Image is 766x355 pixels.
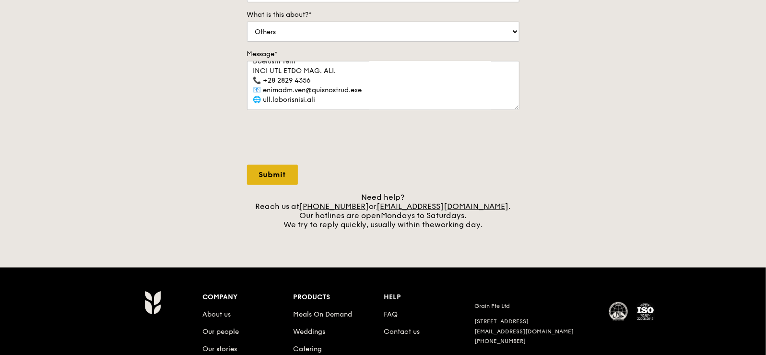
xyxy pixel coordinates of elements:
[144,291,161,315] img: Grain
[247,165,298,185] input: Submit
[293,345,322,353] a: Catering
[474,338,526,344] a: [PHONE_NUMBER]
[384,310,398,318] a: FAQ
[384,328,420,336] a: Contact us
[203,345,237,353] a: Our stories
[247,193,519,229] div: Need help? Reach us at or . Our hotlines are open We try to reply quickly, usually within the
[247,49,519,59] label: Message*
[203,310,231,318] a: About us
[435,220,483,229] span: working day.
[293,291,384,304] div: Products
[609,302,628,321] img: MUIS Halal Certified
[474,302,598,310] div: Grain Pte Ltd
[474,328,574,335] a: [EMAIL_ADDRESS][DOMAIN_NAME]
[247,10,519,20] label: What is this about?*
[636,302,655,321] img: ISO Certified
[293,328,325,336] a: Weddings
[474,318,598,326] div: [STREET_ADDRESS]
[381,211,467,220] span: Mondays to Saturdays.
[300,202,369,211] a: [PHONE_NUMBER]
[384,291,474,304] div: Help
[203,328,239,336] a: Our people
[247,120,393,157] iframe: reCAPTCHA
[377,202,509,211] a: [EMAIL_ADDRESS][DOMAIN_NAME]
[203,291,294,304] div: Company
[293,310,352,318] a: Meals On Demand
